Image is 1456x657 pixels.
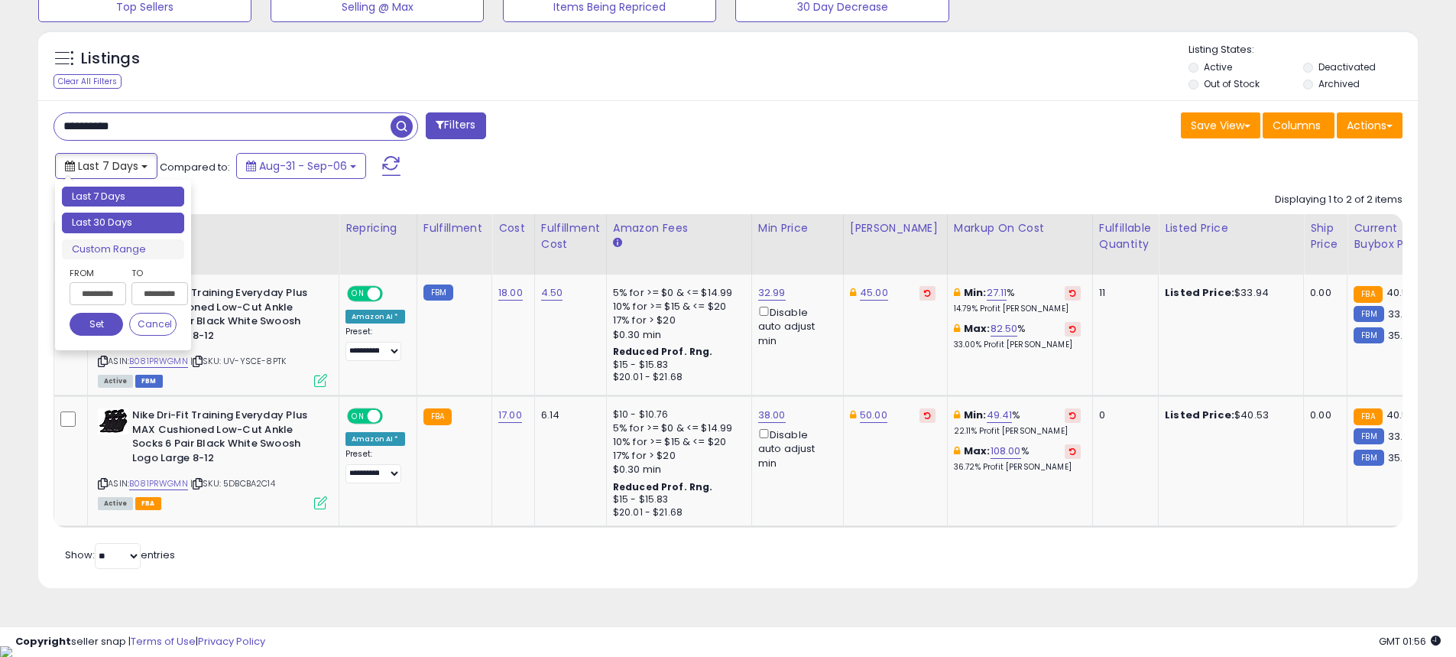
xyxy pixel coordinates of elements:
[259,158,347,174] span: Aug-31 - Sep-06
[954,286,1081,314] div: %
[1165,408,1234,422] b: Listed Price:
[954,444,1081,473] div: %
[132,286,318,346] b: Nike Dri-Fit Training Everyday Plus MAX Cushioned Low-Cut Ankle Socks 6 Pair Black White Swoosh L...
[613,449,740,463] div: 17% for > $20
[1388,450,1415,465] span: 35.95
[160,160,230,174] span: Compared to:
[613,493,740,506] div: $15 - $15.83
[954,322,1081,350] div: %
[62,213,184,233] li: Last 30 Days
[1337,112,1402,138] button: Actions
[1386,408,1415,422] span: 40.53
[1386,285,1415,300] span: 40.53
[613,300,740,314] div: 10% for >= $15 & <= $20
[98,408,128,434] img: 41-oLTPbz1L._SL40_.jpg
[198,634,265,649] a: Privacy Policy
[1354,327,1383,343] small: FBM
[964,408,987,422] b: Min:
[78,158,138,174] span: Last 7 Days
[381,410,405,423] span: OFF
[1310,408,1335,422] div: 0.00
[613,286,740,300] div: 5% for >= $0 & <= $14.99
[1354,220,1432,252] div: Current Buybox Price
[70,313,123,336] button: Set
[345,327,405,361] div: Preset:
[129,313,177,336] button: Cancel
[423,408,452,425] small: FBA
[1388,307,1416,321] span: 33.94
[613,408,740,421] div: $10 - $10.76
[613,328,740,342] div: $0.30 min
[131,265,177,281] label: To
[135,497,161,510] span: FBA
[129,477,188,490] a: B081PRWGMN
[1181,112,1260,138] button: Save View
[954,220,1086,236] div: Markup on Cost
[1099,408,1146,422] div: 0
[135,375,163,388] span: FBM
[613,506,740,519] div: $20.01 - $21.68
[991,321,1018,337] a: 82.50
[991,444,1021,459] a: 108.00
[613,463,740,476] div: $0.30 min
[1099,220,1152,252] div: Fulfillable Quantity
[613,345,713,358] b: Reduced Prof. Rng.
[1354,428,1383,444] small: FBM
[954,462,1081,473] p: 36.72% Profit [PERSON_NAME]
[541,220,600,252] div: Fulfillment Cost
[758,220,837,236] div: Min Price
[1354,306,1383,322] small: FBM
[132,408,318,469] b: Nike Dri-Fit Training Everyday Plus MAX Cushioned Low-Cut Ankle Socks 6 Pair Black White Swoosh L...
[613,359,740,372] div: $15 - $15.83
[1310,286,1335,300] div: 0.00
[860,285,888,301] a: 45.00
[758,426,832,470] div: Disable auto adjust min
[190,477,275,489] span: | SKU: 5DBCBA2C14
[1318,77,1360,90] label: Archived
[345,220,410,236] div: Repricing
[860,408,887,423] a: 50.00
[498,408,522,423] a: 17.00
[987,285,1007,301] a: 27.11
[98,375,133,388] span: All listings currently available for purchase on Amazon
[190,355,286,367] span: | SKU: UV-YSCE-8PTK
[1165,220,1297,236] div: Listed Price
[1273,118,1321,133] span: Columns
[613,220,745,236] div: Amazon Fees
[498,220,528,236] div: Cost
[1204,60,1232,73] label: Active
[1275,193,1402,207] div: Displaying 1 to 2 of 2 items
[426,112,485,139] button: Filters
[613,480,713,493] b: Reduced Prof. Rng.
[947,214,1092,275] th: The percentage added to the cost of goods (COGS) that forms the calculator for Min & Max prices.
[541,285,563,301] a: 4.50
[850,220,941,236] div: [PERSON_NAME]
[987,408,1013,423] a: 49.41
[954,340,1081,350] p: 33.00% Profit [PERSON_NAME]
[98,286,327,385] div: ASIN:
[98,408,327,508] div: ASIN:
[613,314,740,327] div: 17% for > $20
[541,408,595,422] div: 6.14
[62,187,184,207] li: Last 7 Days
[954,408,1081,437] div: %
[1165,286,1292,300] div: $33.94
[613,236,622,250] small: Amazon Fees.
[345,449,405,483] div: Preset:
[345,310,405,324] div: Amazon AI *
[15,635,265,649] div: seller snap | |
[423,285,453,301] small: FBM
[964,321,991,336] b: Max:
[349,288,368,301] span: ON
[964,444,991,458] b: Max:
[758,285,786,301] a: 32.99
[54,74,122,89] div: Clear All Filters
[94,220,332,236] div: Title
[1354,450,1383,466] small: FBM
[423,220,485,236] div: Fulfillment
[15,634,71,649] strong: Copyright
[613,435,740,449] div: 10% for >= $15 & <= $20
[1310,220,1341,252] div: Ship Price
[349,410,368,423] span: ON
[1204,77,1260,90] label: Out of Stock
